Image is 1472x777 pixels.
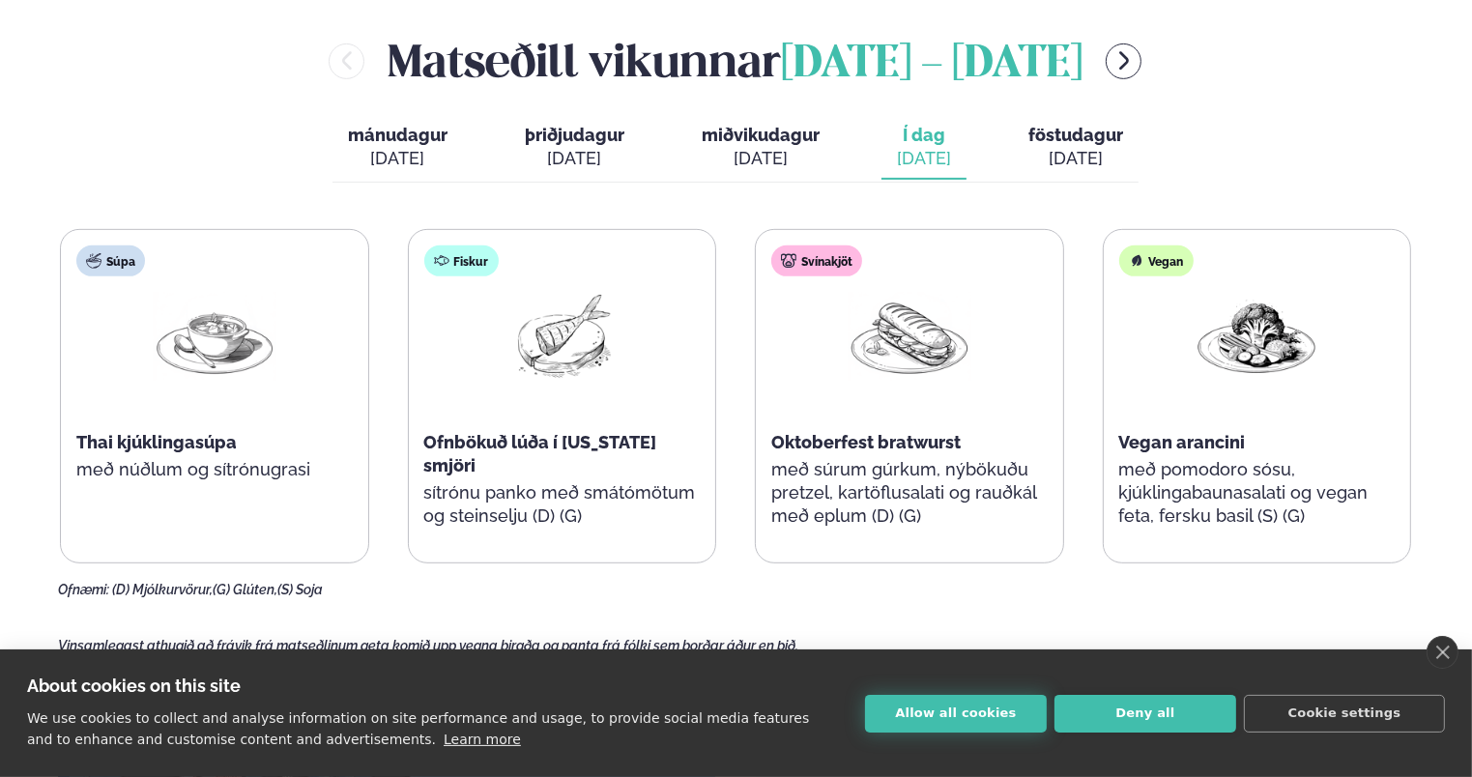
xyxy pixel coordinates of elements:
button: Cookie settings [1244,695,1445,733]
span: föstudagur [1028,125,1123,145]
p: með súrum gúrkum, nýbökuðu pretzel, kartöflusalati og rauðkál með eplum (D) (G) [771,458,1048,528]
button: mánudagur [DATE] [332,116,463,180]
span: Thai kjúklingasúpa [76,432,237,452]
a: Learn more [444,732,521,747]
button: Í dag [DATE] [881,116,967,180]
span: (G) Glúten, [213,582,277,597]
span: mánudagur [348,125,447,145]
button: þriðjudagur [DATE] [509,116,640,180]
div: [DATE] [897,147,951,170]
img: Vegan.png [1195,292,1318,382]
div: [DATE] [1028,147,1123,170]
button: miðvikudagur [DATE] [686,116,835,180]
img: Vegan.svg [1129,253,1144,269]
button: menu-btn-left [329,43,364,79]
div: Súpa [76,245,145,276]
p: We use cookies to collect and analyse information on site performance and usage, to provide socia... [27,710,809,747]
div: Svínakjöt [771,245,862,276]
p: sítrónu panko með smátómötum og steinselju (D) (G) [424,481,701,528]
span: [DATE] - [DATE] [781,43,1082,86]
div: [DATE] [525,147,624,170]
button: Allow all cookies [865,695,1047,733]
span: (D) Mjólkurvörur, [112,582,213,597]
span: (S) Soja [277,582,323,597]
div: Vegan [1119,245,1194,276]
a: close [1427,636,1458,669]
div: [DATE] [702,147,820,170]
span: Vegan arancini [1119,432,1246,452]
img: fish.svg [434,253,449,269]
strong: About cookies on this site [27,676,241,696]
img: Soup.png [153,292,276,382]
p: með núðlum og sítrónugrasi [76,458,353,481]
p: með pomodoro sósu, kjúklingabaunasalati og vegan feta, fersku basil (S) (G) [1119,458,1396,528]
img: Fish.png [500,292,623,381]
span: Ofnbökuð lúða í [US_STATE] smjöri [424,432,657,475]
span: miðvikudagur [702,125,820,145]
img: soup.svg [86,253,101,269]
h2: Matseðill vikunnar [388,29,1082,92]
span: Ofnæmi: [58,582,109,597]
img: Panini.png [848,292,971,382]
img: pork.svg [781,253,796,269]
span: Oktoberfest bratwurst [771,432,961,452]
div: [DATE] [348,147,447,170]
span: Í dag [897,124,951,147]
button: föstudagur [DATE] [1013,116,1139,180]
button: menu-btn-right [1106,43,1141,79]
span: þriðjudagur [525,125,624,145]
button: Deny all [1054,695,1236,733]
div: Fiskur [424,245,499,276]
span: Vinsamlegast athugið að frávik frá matseðlinum geta komið upp vegna birgða og panta frá fólki sem... [58,638,798,653]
